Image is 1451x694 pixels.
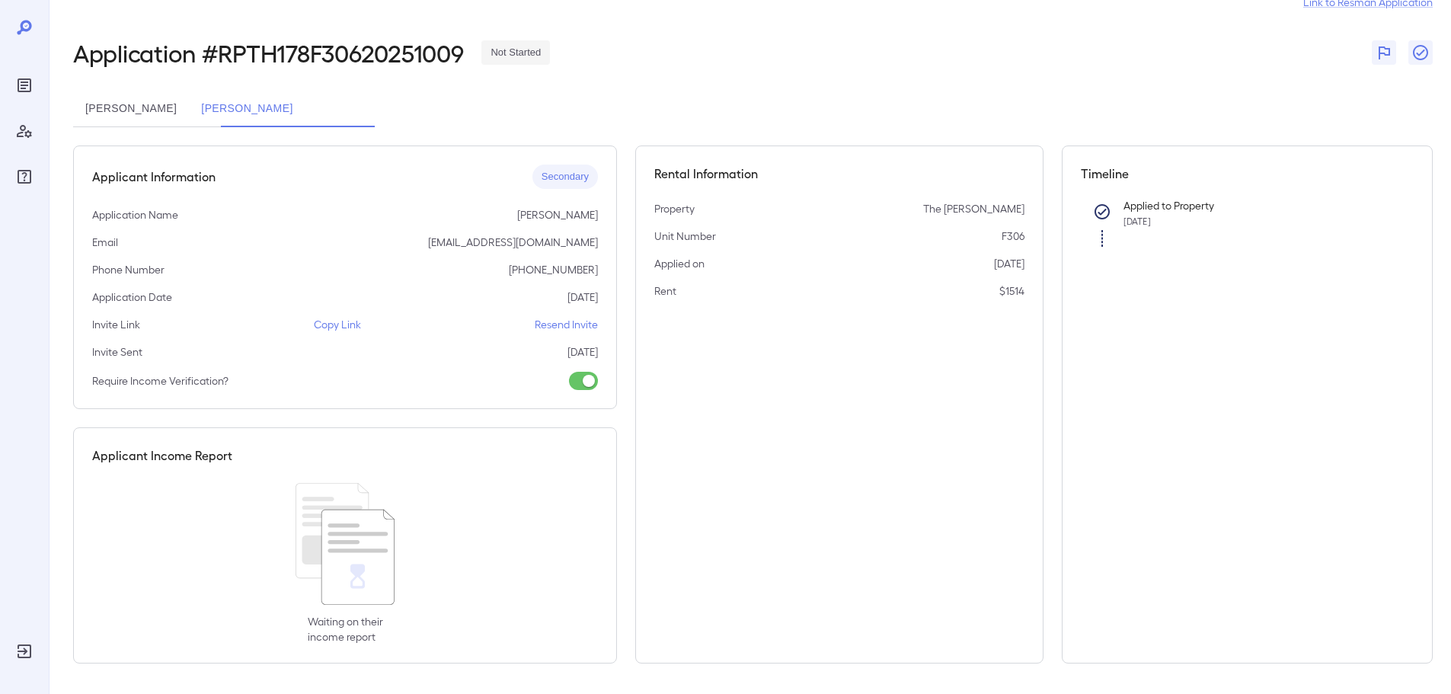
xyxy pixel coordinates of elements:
button: [PERSON_NAME] [73,91,189,127]
p: Phone Number [92,262,165,277]
button: [PERSON_NAME] [189,91,305,127]
h5: Timeline [1081,165,1414,183]
p: Applied on [654,256,705,271]
p: [PERSON_NAME] [517,207,598,222]
p: [DATE] [567,289,598,305]
p: [EMAIL_ADDRESS][DOMAIN_NAME] [428,235,598,250]
p: [PHONE_NUMBER] [509,262,598,277]
h5: Applicant Income Report [92,446,232,465]
p: Invite Sent [92,344,142,360]
p: Resend Invite [535,317,598,332]
div: Manage Users [12,119,37,143]
p: Require Income Verification? [92,373,229,389]
p: Property [654,201,695,216]
p: Copy Link [314,317,361,332]
button: Close Report [1408,40,1433,65]
p: The [PERSON_NAME] [923,201,1024,216]
h5: Rental Information [654,165,1024,183]
p: F306 [1002,229,1024,244]
p: Invite Link [92,317,140,332]
div: FAQ [12,165,37,189]
p: $1514 [999,283,1024,299]
h2: Application # RPTH178F30620251009 [73,39,463,66]
p: [DATE] [994,256,1024,271]
span: Secondary [532,170,598,184]
h5: Applicant Information [92,168,216,186]
span: Not Started [481,46,550,60]
p: Application Date [92,289,172,305]
p: [DATE] [567,344,598,360]
button: Flag Report [1372,40,1396,65]
p: Rent [654,283,676,299]
div: Log Out [12,639,37,664]
div: Reports [12,73,37,98]
p: Unit Number [654,229,716,244]
span: [DATE] [1123,216,1151,226]
p: Email [92,235,118,250]
p: Applied to Property [1123,198,1390,213]
p: Waiting on their income report [308,614,383,644]
p: Application Name [92,207,178,222]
